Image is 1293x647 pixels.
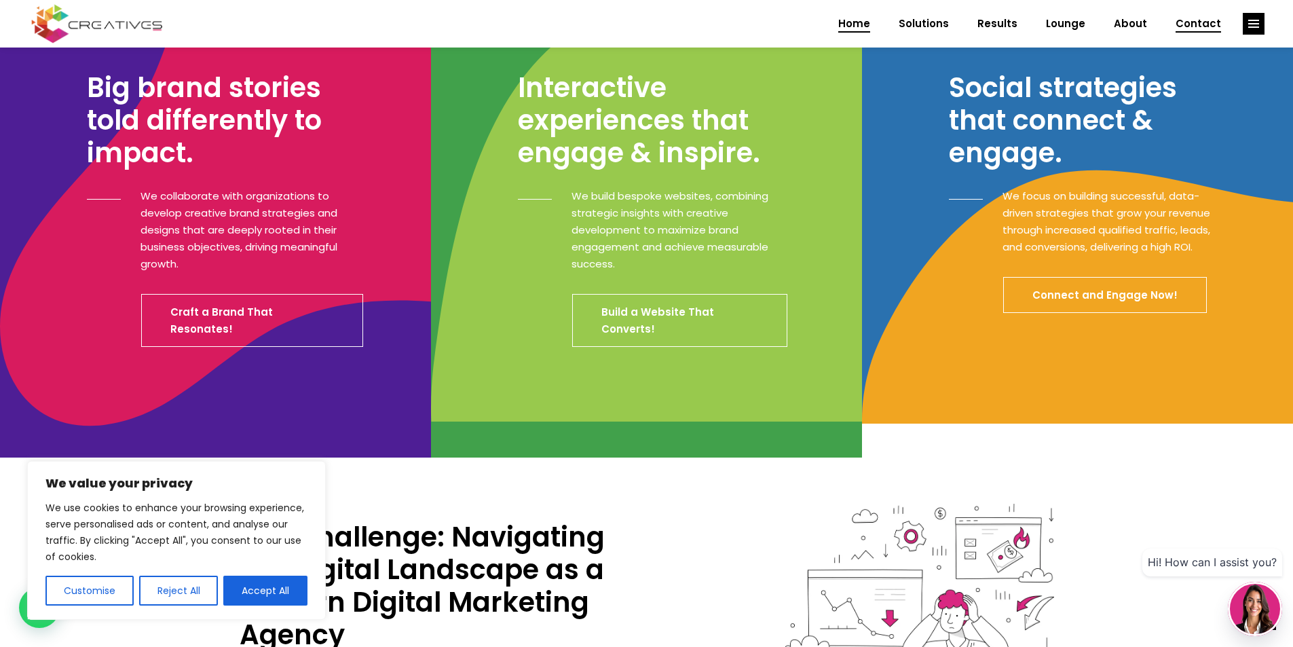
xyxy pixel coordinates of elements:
div: We focus on building successful, data-driven strategies that grow your revenue through increased ... [983,187,1218,255]
span: About [1114,6,1147,41]
a: About [1100,6,1161,41]
span: Build a Website That Converts! [601,305,714,336]
button: Reject All [139,576,219,606]
a: Craft a Brand That Resonates! [141,294,363,347]
button: Customise [45,576,134,606]
h3: Interactive experiences that engage & inspire. [518,71,787,169]
div: We build bespoke websites, combining strategic insights with creative development to maximize bra... [552,187,787,272]
a: link [1243,13,1264,35]
h3: Big brand stories told differently to impact. [87,71,363,169]
span: Lounge [1046,6,1085,41]
a: Home [824,6,884,41]
span: Contact [1176,6,1221,41]
span: Craft a Brand That Resonates! [170,305,273,336]
a: Connect and Engage Now! [1003,277,1207,313]
a: Results [963,6,1032,41]
div: We value your privacy [27,461,326,620]
span: Results [977,6,1017,41]
img: Creatives [29,3,166,45]
p: We use cookies to enhance your browsing experience, serve personalised ads or content, and analys... [45,500,307,565]
div: WhatsApp contact [19,587,60,628]
a: Build a Website That Converts! [572,294,787,347]
span: Connect and Engage Now! [1032,288,1178,302]
div: Hi! How can I assist you? [1142,549,1282,576]
span: Solutions [899,6,949,41]
img: agent [1230,584,1280,634]
a: Contact [1161,6,1235,41]
span: Home [838,6,870,41]
a: Lounge [1032,6,1100,41]
a: Solutions [884,6,963,41]
div: We collaborate with organizations to develop creative brand strategies and designs that are deepl... [121,187,363,272]
p: We value your privacy [45,475,307,492]
h3: Social strategies that connect & engage. [949,71,1218,169]
button: Accept All [223,576,307,606]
